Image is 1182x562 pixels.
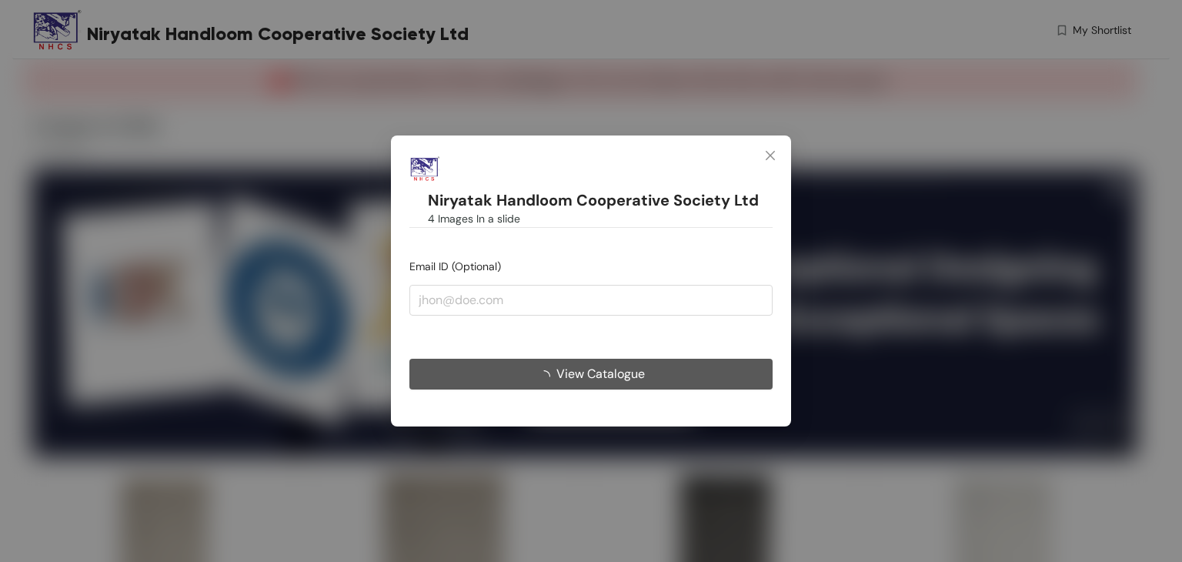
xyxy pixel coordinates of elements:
[750,135,791,177] button: Close
[538,370,556,383] span: loading
[428,191,759,210] h1: Niryatak Handloom Cooperative Society Ltd
[409,359,773,390] button: View Catalogue
[409,259,501,273] span: Email ID (Optional)
[409,154,440,185] img: Buyer Portal
[556,364,645,383] span: View Catalogue
[428,210,520,227] span: 4 Images In a slide
[409,285,773,316] input: jhon@doe.com
[764,149,776,162] span: close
